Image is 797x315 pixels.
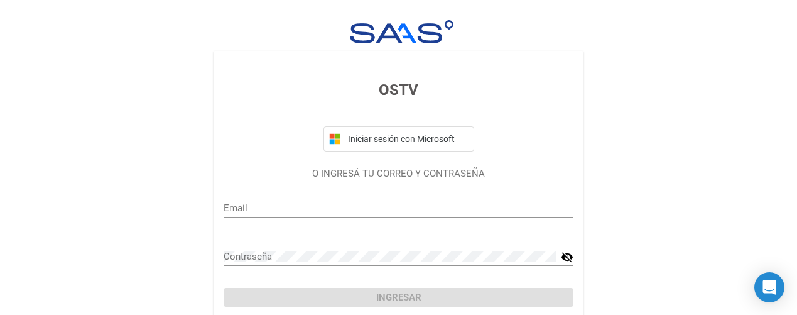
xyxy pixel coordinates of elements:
span: Iniciar sesión con Microsoft [345,134,469,144]
button: Iniciar sesión con Microsoft [323,126,474,152]
p: O INGRESÁ TU CORREO Y CONTRASEÑA [224,167,573,181]
div: Open Intercom Messenger [754,272,784,302]
button: Ingresar [224,288,573,307]
mat-icon: visibility_off [561,250,573,265]
h3: OSTV [224,79,573,101]
span: Ingresar [376,292,421,303]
